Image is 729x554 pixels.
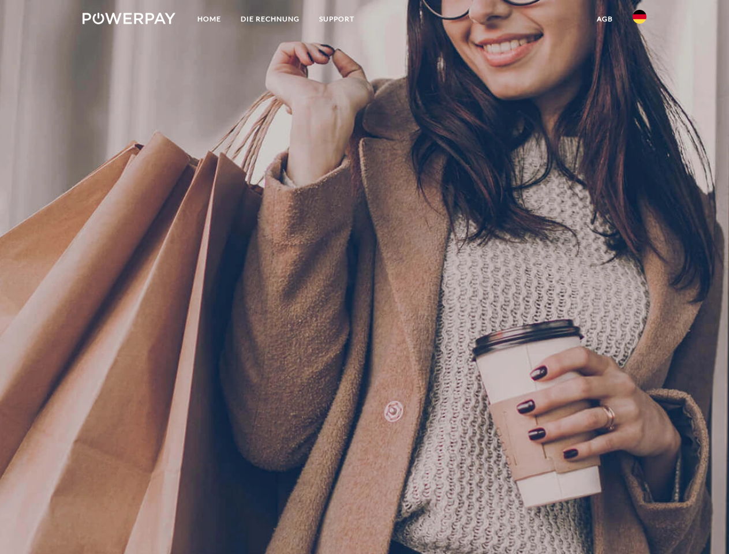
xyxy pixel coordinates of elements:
[188,9,231,29] a: Home
[309,9,364,29] a: SUPPORT
[587,9,623,29] a: agb
[633,10,646,24] img: de
[231,9,309,29] a: DIE RECHNUNG
[83,13,175,24] img: logo-powerpay-white.svg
